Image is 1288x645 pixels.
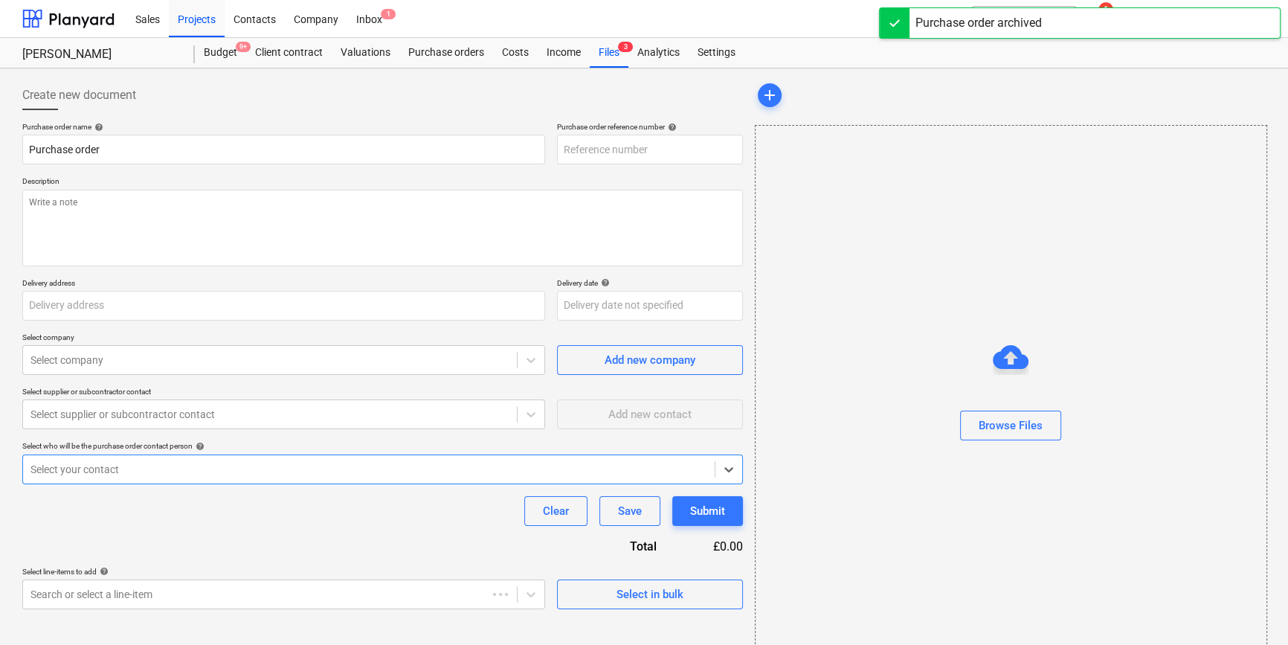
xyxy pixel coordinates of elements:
[236,42,251,52] span: 9+
[97,567,109,576] span: help
[761,86,779,104] span: add
[399,38,493,68] a: Purchase orders
[22,135,545,164] input: Document name
[598,278,610,287] span: help
[979,416,1043,435] div: Browse Files
[1214,574,1288,645] iframe: Chat Widget
[590,38,628,68] div: Files
[616,585,683,604] div: Select in bulk
[195,38,246,68] div: Budget
[599,496,660,526] button: Save
[915,14,1042,32] div: Purchase order archived
[557,580,743,609] button: Select in bulk
[22,441,743,451] div: Select who will be the purchase order contact person
[618,501,642,521] div: Save
[690,501,725,521] div: Submit
[689,38,744,68] a: Settings
[960,411,1061,440] button: Browse Files
[22,176,743,189] p: Description
[557,278,743,288] div: Delivery date
[628,38,689,68] a: Analytics
[381,9,396,19] span: 1
[665,123,677,132] span: help
[332,38,399,68] a: Valuations
[557,291,743,321] input: Delivery date not specified
[557,122,743,132] div: Purchase order reference number
[22,47,177,62] div: [PERSON_NAME]
[22,291,545,321] input: Delivery address
[22,122,545,132] div: Purchase order name
[538,38,590,68] a: Income
[22,333,545,345] p: Select company
[680,538,743,555] div: £0.00
[543,501,569,521] div: Clear
[246,38,332,68] a: Client contract
[193,442,205,451] span: help
[605,350,695,370] div: Add new company
[91,123,103,132] span: help
[618,42,633,52] span: 3
[22,567,545,577] div: Select line-items to add
[672,496,743,526] button: Submit
[524,496,587,526] button: Clear
[557,135,743,164] input: Reference number
[22,278,545,291] p: Delivery address
[550,538,680,555] div: Total
[557,345,743,375] button: Add new company
[195,38,246,68] a: Budget9+
[22,86,136,104] span: Create new document
[590,38,628,68] a: Files3
[493,38,538,68] a: Costs
[22,387,545,399] p: Select supplier or subcontractor contact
